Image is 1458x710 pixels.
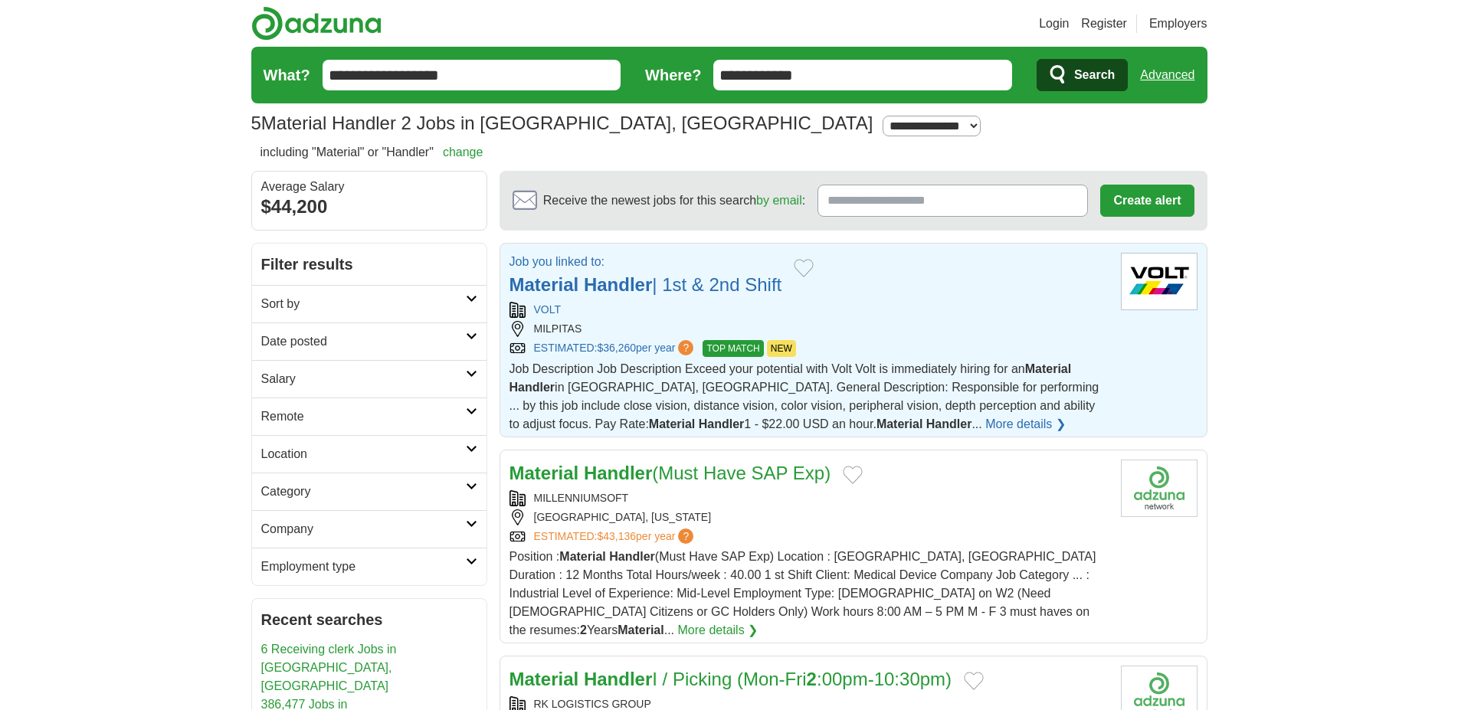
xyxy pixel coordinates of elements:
div: MILPITAS [509,321,1109,337]
a: ESTIMATED:$43,136per year? [534,528,697,545]
img: Company logo [1121,460,1198,517]
a: Remote [252,398,487,435]
span: Search [1074,60,1115,90]
h2: Sort by [261,295,466,313]
button: Create alert [1100,185,1194,217]
div: $44,200 [261,193,477,221]
div: Average Salary [261,181,477,193]
a: by email [756,194,802,207]
h2: Employment type [261,558,466,576]
strong: 2 [580,623,587,636]
span: Job Description Job Description Exceed your potential with Volt Volt is immediately hiring for an... [509,362,1099,430]
span: NEW [767,340,796,357]
span: 5 [251,110,261,137]
h2: Filter results [252,244,487,285]
h2: Remote [261,407,466,426]
span: ? [678,340,693,355]
h2: Category [261,483,466,501]
a: ESTIMATED:$36,260per year? [534,340,697,357]
button: Search [1037,59,1128,91]
img: Adzuna logo [251,6,382,41]
span: TOP MATCH [703,340,763,357]
span: Position : (Must Have SAP Exp) Location : [GEOGRAPHIC_DATA], [GEOGRAPHIC_DATA] Duration : 12 Mont... [509,550,1096,636]
strong: Material [559,550,605,563]
a: More details ❯ [985,415,1066,434]
a: Company [252,510,487,548]
strong: Handler [609,550,655,563]
span: Receive the newest jobs for this search : [543,191,805,210]
button: Add to favorite jobs [964,672,984,690]
strong: Material [509,463,579,483]
strong: Material [876,417,922,430]
a: More details ❯ [677,621,758,640]
strong: Material [618,623,663,636]
a: Employment type [252,548,487,585]
span: ? [678,528,693,544]
a: Salary [252,360,487,398]
div: [GEOGRAPHIC_DATA], [US_STATE] [509,509,1109,525]
h1: Material Handler 2 Jobs in [GEOGRAPHIC_DATA], [GEOGRAPHIC_DATA] [251,113,873,133]
strong: Handler [699,417,745,430]
h2: Salary [261,370,466,388]
a: Material Handler(Must Have SAP Exp) [509,463,831,483]
a: Employers [1149,15,1207,33]
strong: Handler [926,417,972,430]
a: Date posted [252,322,487,360]
strong: Material [1025,362,1071,375]
a: Material Handler| 1st & 2nd Shift [509,274,782,295]
div: MILLENNIUMSOFT [509,490,1109,506]
strong: Handler [509,381,555,394]
strong: Handler [584,274,652,295]
h2: Recent searches [261,608,477,631]
h2: including "Material" or "Handler" [260,143,483,162]
p: Job you linked to: [509,253,782,271]
label: What? [264,64,310,87]
button: Add to favorite jobs [843,466,863,484]
a: Sort by [252,285,487,322]
a: Advanced [1140,60,1194,90]
strong: 2 [807,669,817,689]
span: $43,136 [597,530,636,542]
a: change [443,146,483,159]
a: Location [252,435,487,473]
a: Register [1081,15,1127,33]
h2: Date posted [261,332,466,351]
a: VOLT [534,303,562,316]
button: Add to favorite jobs [794,259,814,277]
strong: Handler [584,669,652,689]
label: Where? [645,64,701,87]
strong: Material [649,417,695,430]
span: $36,260 [597,342,636,354]
a: Category [252,473,487,510]
h2: Location [261,445,466,463]
a: Login [1039,15,1069,33]
strong: Handler [584,463,652,483]
a: Material HandlerI / Picking (Mon-Fri2:00pm-10:30pm) [509,669,952,689]
h2: Company [261,520,466,538]
strong: Material [509,274,579,295]
strong: Material [509,669,579,689]
a: 6 Receiving clerk Jobs in [GEOGRAPHIC_DATA], [GEOGRAPHIC_DATA] [261,643,397,692]
img: Volt logo [1121,253,1198,310]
